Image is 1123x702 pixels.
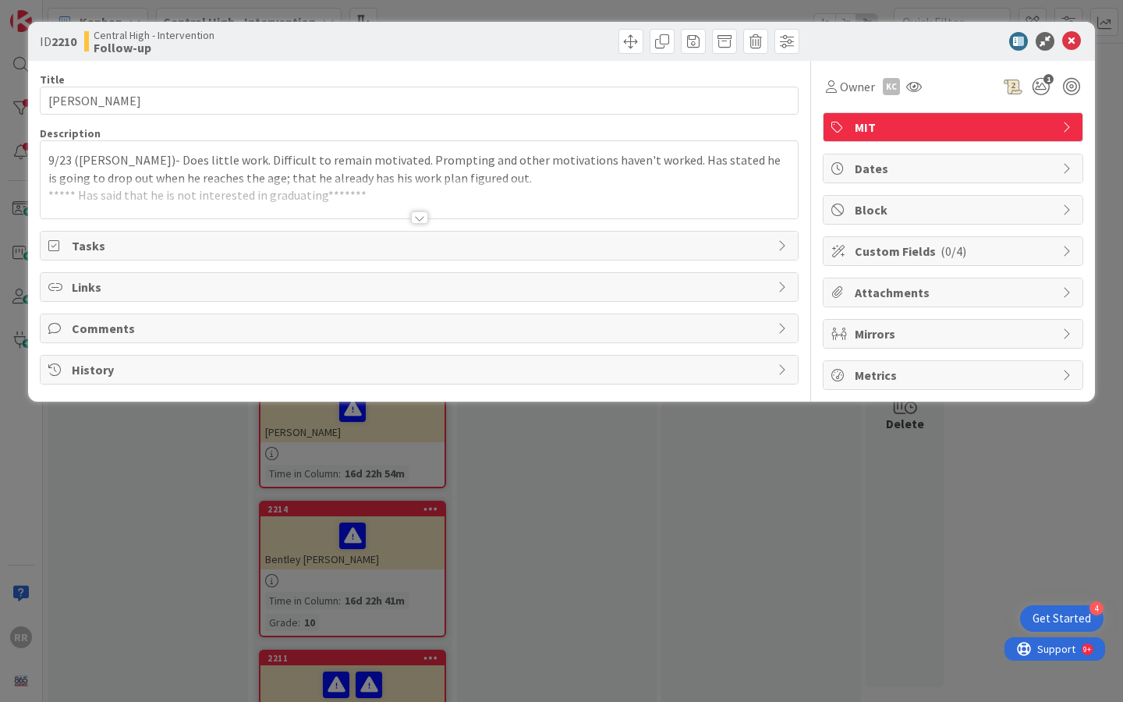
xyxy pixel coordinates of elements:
span: MIT [855,118,1054,136]
span: Description [40,126,101,140]
b: 2210 [51,34,76,49]
span: Custom Fields [855,242,1054,261]
span: Owner [840,77,875,96]
span: Tasks [72,236,770,255]
span: Block [855,200,1054,219]
span: Metrics [855,366,1054,385]
label: Title [40,73,65,87]
b: Follow-up [94,41,214,54]
div: Open Get Started checklist, remaining modules: 4 [1020,605,1104,632]
span: Central High - Intervention [94,29,214,41]
div: kc [883,78,900,95]
span: ID [40,32,76,51]
span: History [72,360,770,379]
span: Attachments [855,283,1054,302]
span: ( 0/4 ) [941,243,966,259]
span: Links [72,278,770,296]
p: 9/23 ([PERSON_NAME])- Does little work. Difficult to remain motivated. Prompting and other motiva... [48,151,790,186]
div: 4 [1089,601,1104,615]
input: type card name here... [40,87,799,115]
div: Get Started [1033,611,1091,626]
span: 1 [1043,74,1054,84]
span: Mirrors [855,324,1054,343]
div: 9+ [79,6,87,19]
span: Comments [72,319,770,338]
span: Support [33,2,71,21]
span: Dates [855,159,1054,178]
